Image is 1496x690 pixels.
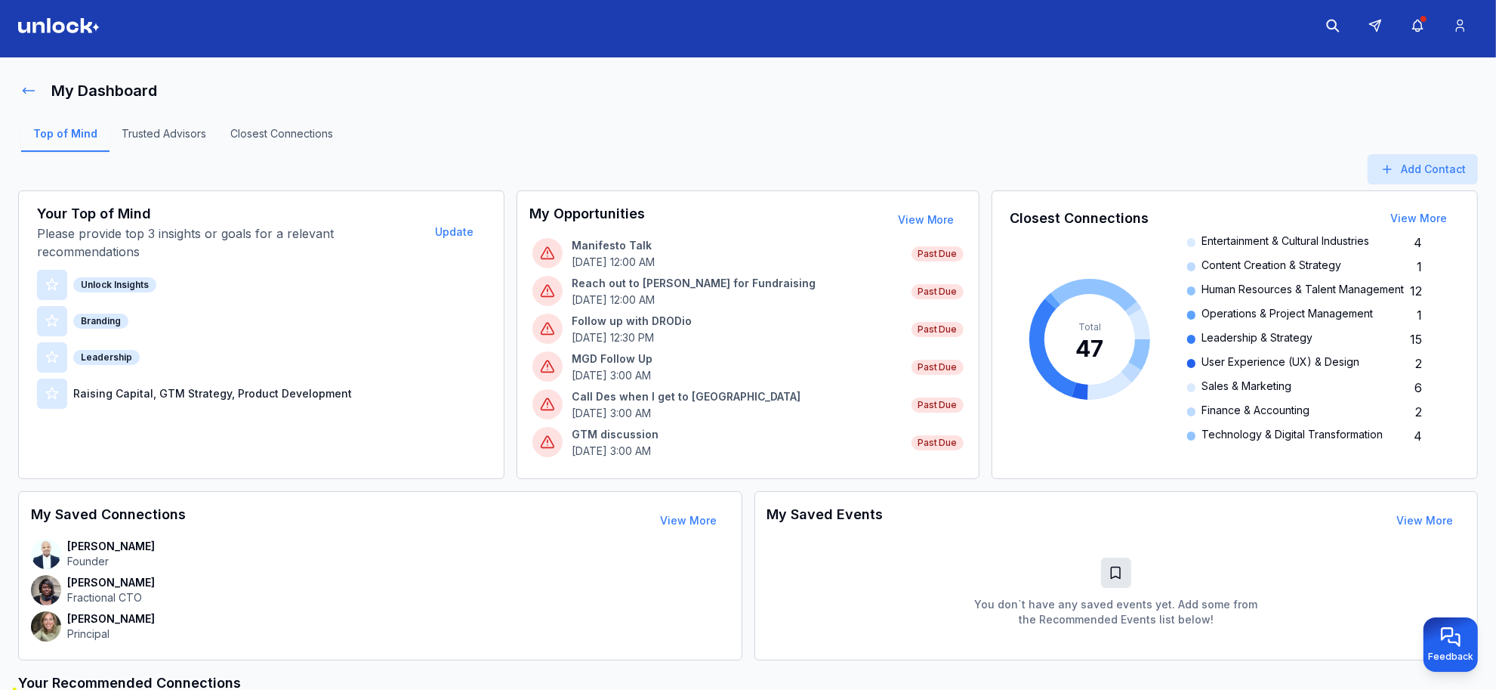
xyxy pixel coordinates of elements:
p: MGD Follow Up [572,351,902,367]
button: Provide feedback [1424,617,1478,672]
img: Logo [18,18,100,33]
a: Trusted Advisors [110,126,218,152]
span: Past Due [911,284,964,299]
span: 1 [1417,258,1423,276]
span: Past Due [911,322,964,337]
h1: My Dashboard [51,80,157,101]
p: Manifesto Talk [572,238,902,253]
div: Unlock Insights [73,277,156,292]
span: 12 [1411,282,1423,300]
span: Human Resources & Talent Management [1201,282,1404,300]
span: 2 [1416,403,1423,421]
span: Entertainment & Cultural Industries [1201,234,1369,252]
h3: Closest Connections [1010,208,1149,229]
button: View More [886,205,967,235]
p: [DATE] 12:00 AM [572,255,902,270]
span: 2 [1416,354,1423,373]
h3: My Opportunities [529,203,645,237]
button: Add Contact [1368,154,1478,184]
span: Finance & Accounting [1201,403,1309,421]
p: [DATE] 3:00 AM [572,368,902,383]
p: [PERSON_NAME] [67,575,155,590]
a: Closest Connections [218,126,345,152]
img: contact-avatar [31,539,61,569]
p: Follow up with DRODio [572,314,902,329]
p: GTM discussion [572,427,902,442]
h3: My Saved Connections [31,504,186,537]
p: [DATE] 3:00 AM [572,406,902,421]
button: View More [1384,506,1465,536]
span: Past Due [911,246,964,261]
p: You don`t have any saved events yet. Add some from the Recommended Events list below! [965,597,1267,627]
span: 6 [1415,379,1423,397]
span: Feedback [1428,651,1473,663]
p: [DATE] 3:00 AM [572,444,902,459]
span: 1 [1417,306,1423,324]
p: Call Des when I get to [GEOGRAPHIC_DATA] [572,389,902,404]
div: Leadership [73,350,140,365]
button: View More [1378,203,1459,234]
p: Raising Capital, GTM Strategy, Product Development [73,386,352,401]
p: Please provide top 3 insights or goals for a relevant recommendations [37,224,420,261]
span: User Experience (UX) & Design [1201,354,1359,373]
div: Branding [73,314,128,329]
p: [PERSON_NAME] [67,611,155,627]
img: contact-avatar [31,611,61,642]
button: View More [649,506,729,536]
p: [DATE] 12:00 AM [572,292,902,308]
a: Top of Mind [21,126,110,152]
p: [PERSON_NAME] [67,539,155,554]
p: Founder [67,554,155,569]
span: Past Due [911,398,964,413]
span: 15 [1411,330,1423,348]
span: Sales & Marketing [1201,379,1291,397]
span: 4 [1414,234,1423,252]
span: Content Creation & Strategy [1201,258,1341,276]
tspan: 47 [1075,335,1103,362]
h3: Your Top of Mind [37,203,420,224]
span: 4 [1414,427,1423,445]
span: Operations & Project Management [1201,306,1373,324]
p: Fractional CTO [67,590,155,605]
a: View More [1396,514,1453,527]
tspan: Total [1078,321,1101,333]
span: Past Due [911,435,964,450]
p: Principal [67,627,155,642]
button: Update [423,217,486,247]
p: Reach out to [PERSON_NAME] for Fundraising [572,276,902,291]
span: Technology & Digital Transformation [1201,427,1383,445]
p: [DATE] 12:30 PM [572,330,902,345]
span: Leadership & Strategy [1201,330,1312,348]
span: Past Due [911,360,964,375]
h3: My Saved Events [767,504,884,537]
img: contact-avatar [31,575,61,605]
